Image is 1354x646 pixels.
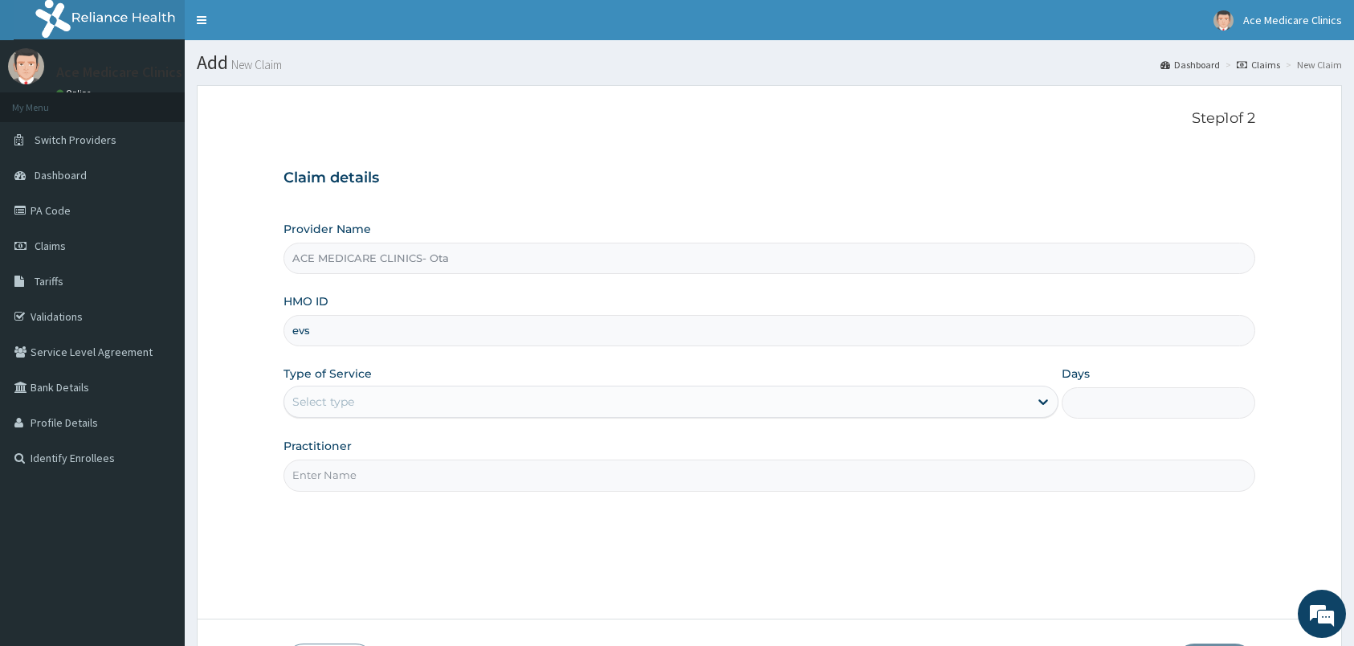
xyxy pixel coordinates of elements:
[283,170,1255,187] h3: Claim details
[292,394,354,410] div: Select type
[8,48,44,84] img: User Image
[1160,58,1220,72] a: Dashboard
[283,460,1255,491] input: Enter Name
[283,110,1255,128] p: Step 1 of 2
[35,239,66,253] span: Claims
[56,65,182,80] p: Ace Medicare Clinics
[35,274,63,288] span: Tariffs
[1243,13,1342,27] span: Ace Medicare Clinics
[283,366,372,382] label: Type of Service
[228,59,282,71] small: New Claim
[283,315,1255,346] input: Enter HMO ID
[283,293,328,309] label: HMO ID
[1282,58,1342,72] li: New Claim
[35,133,116,147] span: Switch Providers
[1237,58,1280,72] a: Claims
[1062,366,1090,382] label: Days
[283,438,352,454] label: Practitioner
[35,168,87,182] span: Dashboard
[1213,10,1234,31] img: User Image
[283,221,371,237] label: Provider Name
[197,52,1342,73] h1: Add
[56,88,95,99] a: Online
